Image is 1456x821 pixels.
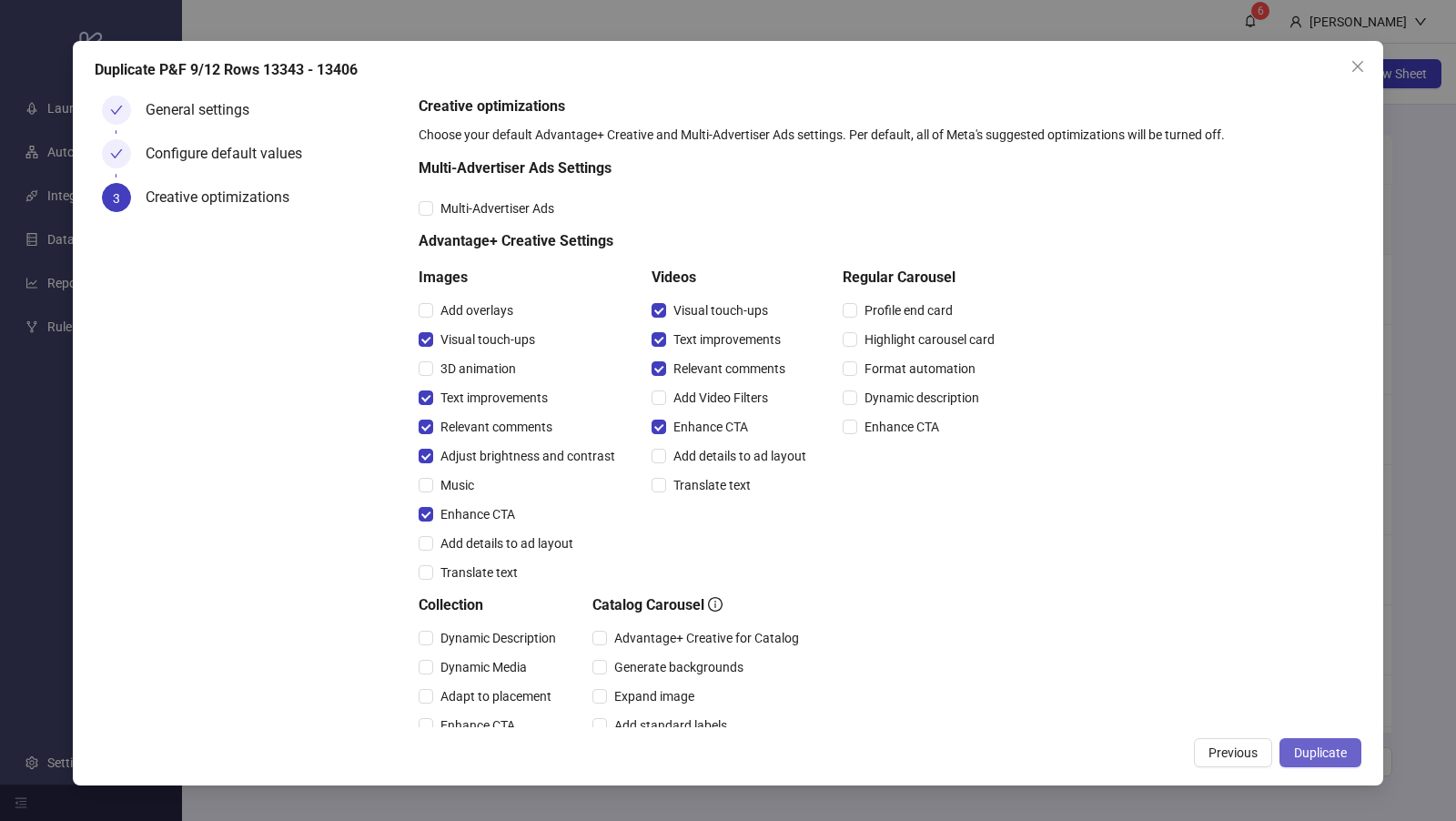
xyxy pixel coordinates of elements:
[652,267,814,289] h5: Videos
[607,686,702,706] span: Expand image
[857,300,960,320] span: Profile end card
[95,59,1361,81] div: Duplicate P&F 9/12 Rows 13343 - 13406
[1194,738,1272,767] button: Previous
[433,504,522,524] span: Enhance CTA
[433,657,534,677] span: Dynamic Media
[433,329,542,350] span: Visual touch-ups
[433,417,560,437] span: Relevant comments
[433,533,581,553] span: Add details to ad layout
[433,686,559,706] span: Adapt to placement
[110,147,123,160] span: check
[146,139,317,168] div: Configure default values
[433,359,523,379] span: 3D animation
[419,267,622,289] h5: Images
[419,230,1002,252] h5: Advantage+ Creative Settings
[607,657,751,677] span: Generate backgrounds
[666,417,755,437] span: Enhance CTA
[433,628,563,648] span: Dynamic Description
[1279,738,1361,767] button: Duplicate
[666,300,775,320] span: Visual touch-ups
[607,628,806,648] span: Advantage+ Creative for Catalog
[857,329,1002,350] span: Highlight carousel card
[666,388,775,408] span: Add Video Filters
[433,388,555,408] span: Text improvements
[1208,745,1258,760] span: Previous
[433,198,561,218] span: Multi-Advertiser Ads
[419,125,1354,145] div: Choose your default Advantage+ Creative and Multi-Advertiser Ads settings. Per default, all of Me...
[433,300,521,320] span: Add overlays
[433,563,525,583] span: Translate text
[433,475,481,495] span: Music
[1350,59,1365,74] span: close
[592,594,806,616] h5: Catalog Carousel
[857,388,986,408] span: Dynamic description
[1294,745,1347,760] span: Duplicate
[433,446,622,466] span: Adjust brightness and contrast
[146,183,304,212] div: Creative optimizations
[433,715,522,735] span: Enhance CTA
[419,157,1002,179] h5: Multi-Advertiser Ads Settings
[666,329,788,350] span: Text improvements
[857,417,946,437] span: Enhance CTA
[146,96,264,125] div: General settings
[708,597,723,612] span: info-circle
[666,475,758,495] span: Translate text
[607,715,734,735] span: Add standard labels
[843,267,1002,289] h5: Regular Carousel
[113,191,120,206] span: 3
[666,359,793,379] span: Relevant comments
[666,446,814,466] span: Add details to ad layout
[419,96,1354,117] h5: Creative optimizations
[1343,52,1372,81] button: Close
[857,359,983,379] span: Format automation
[419,594,563,616] h5: Collection
[110,104,123,117] span: check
